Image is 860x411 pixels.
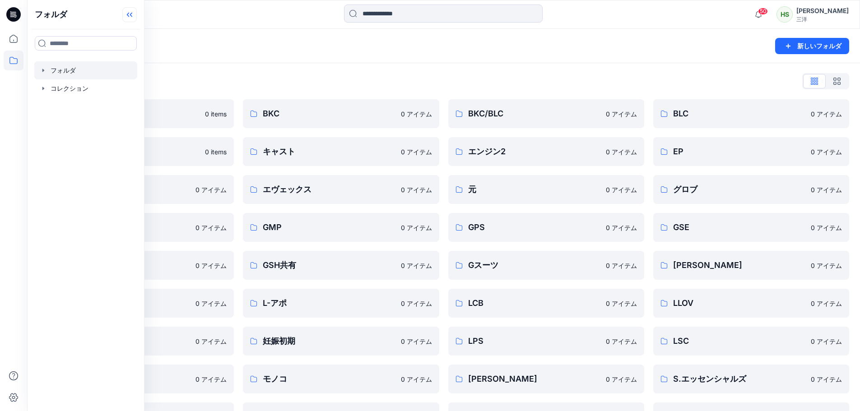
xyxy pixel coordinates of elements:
[811,110,815,118] font: 0
[817,148,842,156] font: アイテム
[612,110,637,118] font: アイテム
[781,10,789,18] font: HS
[606,300,610,307] font: 0
[201,186,227,194] font: アイテム
[817,110,842,118] font: アイテム
[263,260,296,270] font: GSH共有
[606,375,610,383] font: 0
[612,262,637,269] font: アイテム
[35,9,67,19] font: フォルダ
[817,337,842,345] font: アイテム
[673,185,697,194] font: グロブ
[407,300,432,307] font: アイテム
[817,300,842,307] font: アイテム
[448,137,644,166] a: エンジン20 アイテム
[243,327,439,356] a: 妊娠初期0 アイテム
[653,137,849,166] a: EP0 アイテム
[195,300,200,307] font: 0
[401,224,405,231] font: 0
[653,99,849,128] a: BLC0 アイテム
[606,262,610,269] font: 0
[243,365,439,393] a: モノコ0 アイテム
[817,186,842,194] font: アイテム
[653,213,849,242] a: GSE0 アイテム
[811,224,815,231] font: 0
[448,99,644,128] a: BKC/BLC0 アイテム
[606,148,610,156] font: 0
[201,300,227,307] font: アイテム
[468,109,503,118] font: BKC/BLC
[606,337,610,345] font: 0
[243,289,439,318] a: L-アポ0 アイテム
[263,109,279,118] font: BKC
[817,224,842,231] font: アイテム
[606,186,610,194] font: 0
[263,336,295,346] font: 妊娠初期
[201,375,227,383] font: アイテム
[653,289,849,318] a: LLOV0 アイテム
[407,337,432,345] font: アイテム
[612,337,637,345] font: アイテム
[195,337,200,345] font: 0
[673,147,683,156] font: EP
[201,224,227,231] font: アイテム
[612,224,637,231] font: アイテム
[401,300,405,307] font: 0
[468,374,537,383] font: [PERSON_NAME]
[407,148,432,156] font: アイテム
[811,337,815,345] font: 0
[243,213,439,242] a: GMP0 アイテム
[796,7,849,14] font: [PERSON_NAME]
[612,375,637,383] font: アイテム
[201,337,227,345] font: アイテム
[468,336,483,346] font: LPS
[448,365,644,393] a: [PERSON_NAME]0 アイテム
[448,327,644,356] a: LPS0 アイテム
[673,109,688,118] font: BLC
[448,175,644,204] a: 元0 アイテム
[468,222,485,232] font: GPS
[201,262,227,269] font: アイテム
[407,224,432,231] font: アイテム
[673,222,689,232] font: GSE
[606,224,610,231] font: 0
[653,365,849,393] a: S.エッセンシャルズ0 アイテム
[263,185,311,194] font: エヴェックス
[760,8,767,14] font: 50
[612,300,637,307] font: アイテム
[401,148,405,156] font: 0
[811,186,815,194] font: 0
[673,336,689,346] font: LSC
[468,147,506,156] font: エンジン2
[401,186,405,194] font: 0
[811,148,815,156] font: 0
[811,375,815,383] font: 0
[811,300,815,307] font: 0
[401,375,405,383] font: 0
[407,186,432,194] font: アイテム
[817,375,842,383] font: アイテム
[205,109,227,119] p: 0 items
[448,289,644,318] a: LCB0 アイテム
[775,38,849,54] button: 新しいフォルダ
[263,298,287,308] font: L-アポ
[796,16,807,23] font: 三洋
[407,110,432,118] font: アイテム
[448,213,644,242] a: GPS0 アイテム
[797,42,841,50] font: 新しいフォルダ
[263,374,287,383] font: モノコ
[673,298,693,308] font: LLOV
[653,327,849,356] a: LSC0 アイテム
[606,110,610,118] font: 0
[468,260,498,270] font: Gスーツ
[195,262,200,269] font: 0
[673,374,746,383] font: S.エッセンシャルズ
[401,262,405,269] font: 0
[468,298,483,308] font: LCB
[195,224,200,231] font: 0
[468,185,476,194] font: 元
[448,251,644,280] a: Gスーツ0 アイテム
[612,148,637,156] font: アイテム
[407,375,432,383] font: アイテム
[263,147,295,156] font: キャスト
